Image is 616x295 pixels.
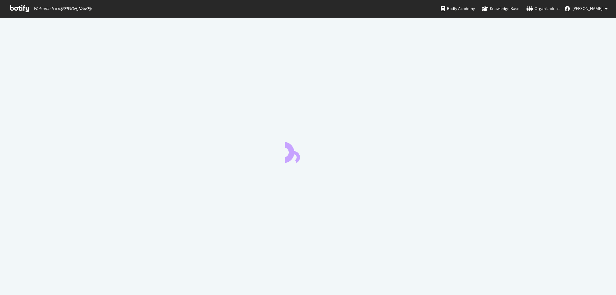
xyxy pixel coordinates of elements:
[560,4,613,14] button: [PERSON_NAME]
[572,6,603,11] span: Axel Roth
[34,6,92,11] span: Welcome back, [PERSON_NAME] !
[526,5,560,12] div: Organizations
[482,5,519,12] div: Knowledge Base
[441,5,475,12] div: Botify Academy
[285,140,331,163] div: animation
